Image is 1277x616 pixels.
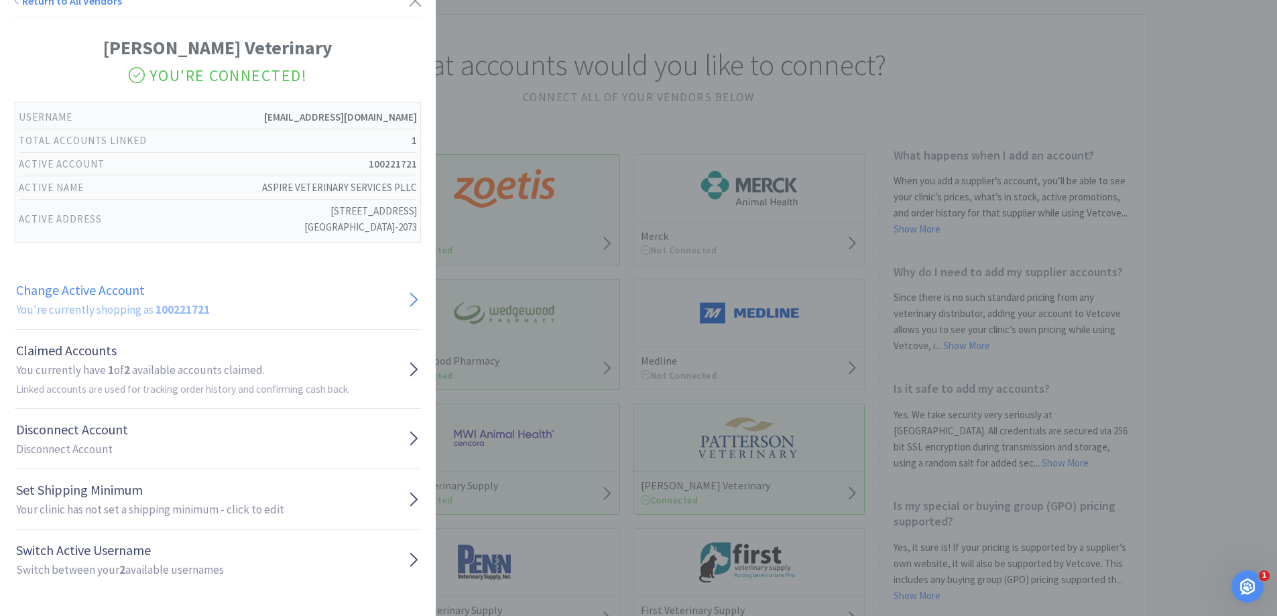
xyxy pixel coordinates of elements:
div: [EMAIL_ADDRESS][DOMAIN_NAME] [264,109,417,125]
h1: [PERSON_NAME] Veterinary [15,33,421,63]
span: [GEOGRAPHIC_DATA]-2073 [304,221,417,233]
h2: You're currently shopping as [16,301,210,319]
span: 1 [1259,570,1270,581]
div: Active Address [19,203,102,235]
strong: 2 [124,363,130,377]
div: Username [19,109,72,125]
h2: You're Connected! [15,63,421,88]
h2: Your clinic has not set a shipping minimum - click to edit [16,501,284,519]
h2: Switch between your available usernames [16,561,224,579]
h1: Set Shipping Minimum [16,479,284,501]
div: 100221721 [369,156,417,172]
div: 1 [412,133,417,149]
div: Active Account [19,156,105,172]
h1: Switch Active Username [16,540,224,561]
h2: Disconnect Account [16,440,128,458]
span: Linked accounts are used for tracking order history and confirming cash back. [16,383,350,395]
h1: Change Active Account [16,280,210,301]
h1: Disconnect Account [16,419,128,440]
div: Total Accounts Linked [19,133,147,149]
p: ASPIRE VETERINARY SERVICES PLLC [262,180,417,196]
strong: 100221721 [156,302,210,317]
iframe: Intercom live chat [1231,570,1264,603]
div: Active Name [19,180,84,196]
h1: Claimed Accounts [16,340,350,361]
h2: You currently have of available accounts claimed. [16,361,350,397]
strong: 2 [119,562,125,577]
strong: 1 [108,363,114,377]
span: [STREET_ADDRESS] [330,204,417,217]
